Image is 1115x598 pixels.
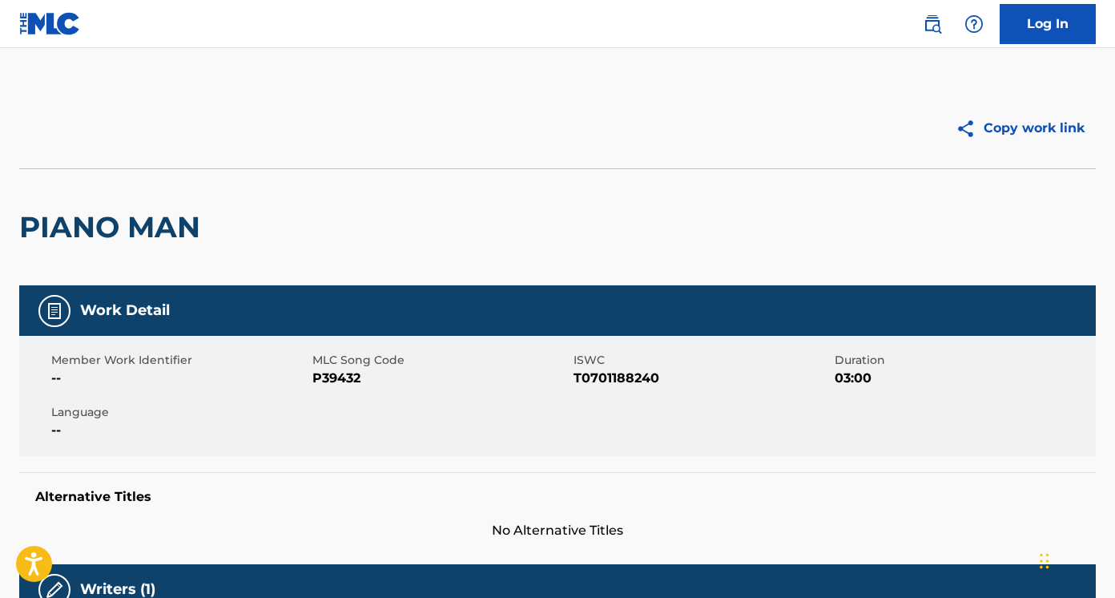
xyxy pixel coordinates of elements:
span: Member Work Identifier [51,352,308,369]
img: Work Detail [45,301,64,321]
span: Language [51,404,308,421]
iframe: Chat Widget [1035,521,1115,598]
span: No Alternative Titles [19,521,1096,540]
img: help [964,14,984,34]
span: -- [51,369,308,388]
h2: PIANO MAN [19,209,208,245]
span: T0701188240 [574,369,831,388]
h5: Alternative Titles [35,489,1080,505]
span: -- [51,421,308,440]
a: Public Search [916,8,948,40]
span: Duration [835,352,1092,369]
span: MLC Song Code [312,352,570,369]
a: Log In [1000,4,1096,44]
img: Copy work link [956,119,984,139]
span: ISWC [574,352,831,369]
button: Copy work link [944,108,1096,148]
span: 03:00 [835,369,1092,388]
h5: Work Detail [80,301,170,320]
img: MLC Logo [19,12,81,35]
img: search [923,14,942,34]
div: Help [958,8,990,40]
div: Drag [1040,537,1049,585]
span: P39432 [312,369,570,388]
